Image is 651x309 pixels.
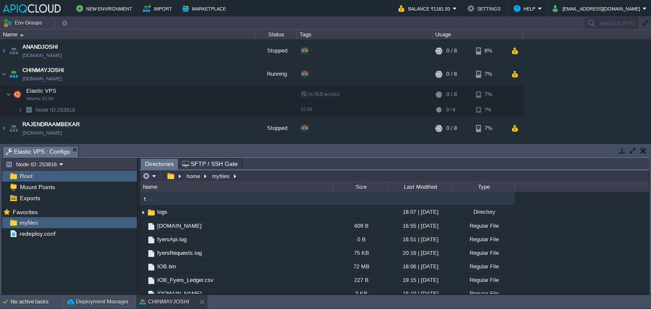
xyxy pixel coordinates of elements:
[446,63,457,86] div: 0 / 8
[25,88,58,94] a: Elastic VPSUbuntu 22.04
[140,260,147,273] img: AMDAwAAAACH5BAEAAAAALAAAAAABAAEAAAICRAEAOw==
[22,51,62,60] a: [DOMAIN_NAME]
[514,3,538,14] button: Help
[18,230,57,237] a: redeploy.conf
[36,107,57,113] span: Node ID:
[388,273,451,287] div: 19:15 | [DATE]
[6,86,11,103] img: AMDAwAAAACH5BAEAAAAALAAAAAABAAEAAAICRAEAOw==
[452,182,515,192] div: Type
[211,172,232,180] button: myfiles
[451,246,515,259] div: Regular File
[446,140,457,163] div: 0 / 8
[140,246,147,259] img: AMDAwAAAACH5BAEAAAAALAAAAAABAAEAAAICRAEAOw==
[333,246,388,259] div: 75 KB
[140,287,147,300] img: AMDAwAAAACH5BAEAAAAALAAAAAABAAEAAAICRAEAOw==
[6,160,59,168] button: Node ID: 253816
[388,219,451,232] div: 16:55 | [DATE]
[140,206,147,219] img: AMDAwAAAACH5BAEAAAAALAAAAAABAAEAAAICRAEAOw==
[446,103,455,116] div: 0 / 8
[18,172,34,180] a: Root
[388,233,451,246] div: 16:51 | [DATE]
[446,117,457,140] div: 0 / 8
[11,295,64,309] div: No active tasks
[446,39,457,62] div: 0 / 8
[140,233,147,246] img: AMDAwAAAACH5BAEAAAAALAAAAAABAAEAAAICRAEAOw==
[140,219,147,232] img: AMDAwAAAACH5BAEAAAAALAAAAAABAAEAAAICRAEAOw==
[182,159,238,169] span: SFTP / SSH Gate
[8,63,19,86] img: AMDAwAAAACH5BAEAAAAALAAAAAABAAEAAAICRAEAOw==
[255,63,297,86] div: Running
[255,39,297,62] div: Stopped
[333,233,388,246] div: 0 B
[11,208,39,216] span: Favorites
[1,30,254,39] div: Name
[255,117,297,140] div: Stopped
[18,219,39,226] a: myfiles
[141,182,333,192] div: Name
[333,287,388,300] div: 3 KB
[149,195,155,202] a: ..
[18,183,56,191] a: Mount Points
[388,287,451,300] div: 15:10 | [DATE]
[8,140,19,163] img: AMDAwAAAACH5BAEAAAAALAAAAAABAAEAAAICRAEAOw==
[398,3,453,14] button: Balance ₹1181.93
[3,4,61,13] img: APIQCloud
[156,263,177,270] a: IOB.bin
[22,43,58,51] a: ANANDJOSHI
[18,103,23,116] img: AMDAwAAAACH5BAEAAAAALAAAAAABAAEAAAICRAEAOw==
[0,63,7,86] img: AMDAwAAAACH5BAEAAAAALAAAAAABAAEAAAICRAEAOw==
[147,262,156,272] img: AMDAwAAAACH5BAEAAAAALAAAAAABAAEAAAICRAEAOw==
[446,86,457,103] div: 0 / 8
[147,222,156,231] img: AMDAwAAAACH5BAEAAAAALAAAAAABAAEAAAICRAEAOw==
[26,96,53,101] span: Ubuntu 22.04
[451,219,515,232] div: Regular File
[333,260,388,273] div: 72 MB
[255,30,297,39] div: Status
[22,74,62,83] a: [DOMAIN_NAME]
[140,194,149,204] img: AMDAwAAAACH5BAEAAAAALAAAAAABAAEAAAICRAEAOw==
[18,194,42,202] a: Exports
[298,30,432,39] div: Tags
[156,208,169,215] a: logs
[67,298,128,306] button: Deployment Manager
[76,3,135,14] button: New Environment
[333,219,388,232] div: 609 B
[22,66,64,74] a: CHINMAYJOSHI
[22,120,80,129] a: RAJENDRAAMBEKAR
[333,273,388,287] div: 227 B
[6,146,70,157] span: Elastic VPS : Configs
[156,222,203,229] span: [DOMAIN_NAME]
[156,249,203,257] a: fyersRequests.log
[553,3,643,14] button: [EMAIL_ADDRESS][DOMAIN_NAME]
[147,249,156,258] img: AMDAwAAAACH5BAEAAAAALAAAAAABAAEAAAICRAEAOw==
[23,103,35,116] img: AMDAwAAAACH5BAEAAAAALAAAAAABAAEAAAICRAEAOw==
[3,17,45,29] button: Env Groups
[156,236,188,243] a: fyersApi.log
[182,3,228,14] button: Marketplace
[156,290,203,297] a: [DOMAIN_NAME]
[147,290,156,299] img: AMDAwAAAACH5BAEAAAAALAAAAAABAAEAAAICRAEAOw==
[476,63,504,86] div: 7%
[451,233,515,246] div: Regular File
[156,276,215,284] a: IOB_Fyers_Ledger.csv
[451,287,515,300] div: Regular File
[388,260,451,273] div: 18:06 | [DATE]
[147,208,156,217] img: AMDAwAAAACH5BAEAAAAALAAAAAABAAEAAAICRAEAOw==
[35,106,76,113] a: Node ID:253816
[301,91,339,97] span: no SLB access
[143,3,175,14] button: Import
[451,273,515,287] div: Regular File
[476,86,504,103] div: 7%
[11,86,23,103] img: AMDAwAAAACH5BAEAAAAALAAAAAABAAEAAAICRAEAOw==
